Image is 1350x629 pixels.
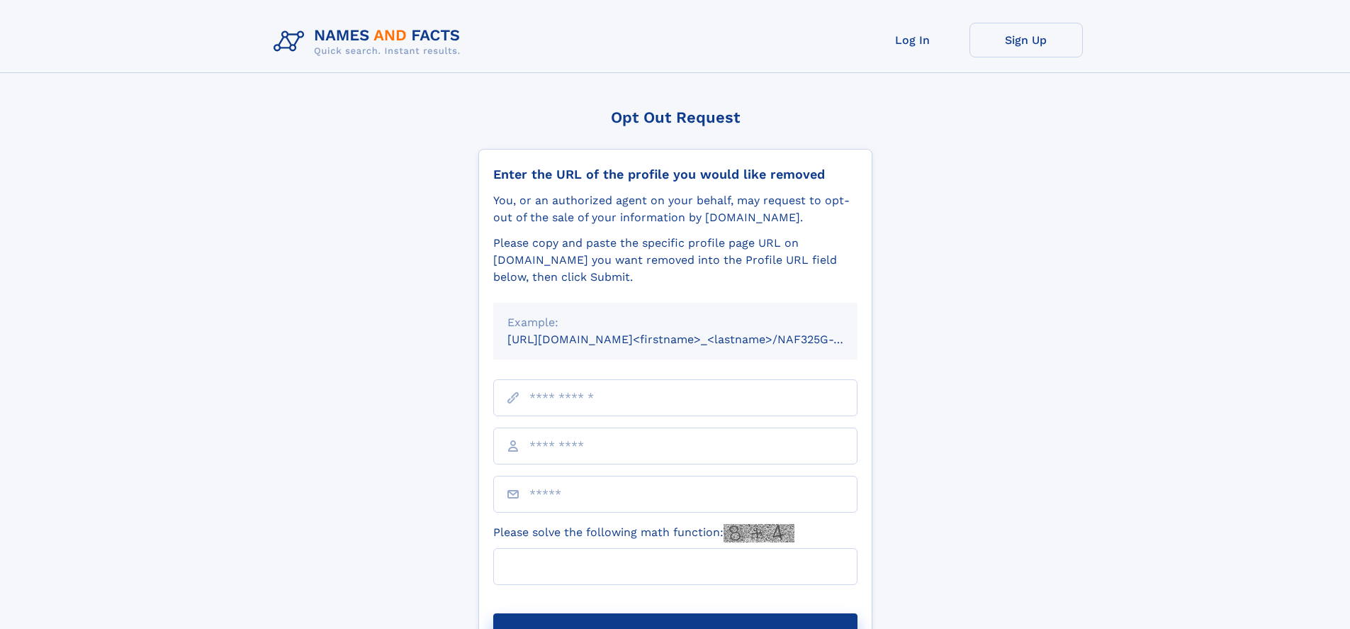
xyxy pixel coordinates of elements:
[268,23,472,61] img: Logo Names and Facts
[856,23,969,57] a: Log In
[969,23,1083,57] a: Sign Up
[493,167,857,182] div: Enter the URL of the profile you would like removed
[507,314,843,331] div: Example:
[478,108,872,126] div: Opt Out Request
[493,524,794,542] label: Please solve the following math function:
[493,192,857,226] div: You, or an authorized agent on your behalf, may request to opt-out of the sale of your informatio...
[507,333,884,346] small: [URL][DOMAIN_NAME]<firstname>_<lastname>/NAF325G-xxxxxxxx
[493,235,857,286] div: Please copy and paste the specific profile page URL on [DOMAIN_NAME] you want removed into the Pr...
